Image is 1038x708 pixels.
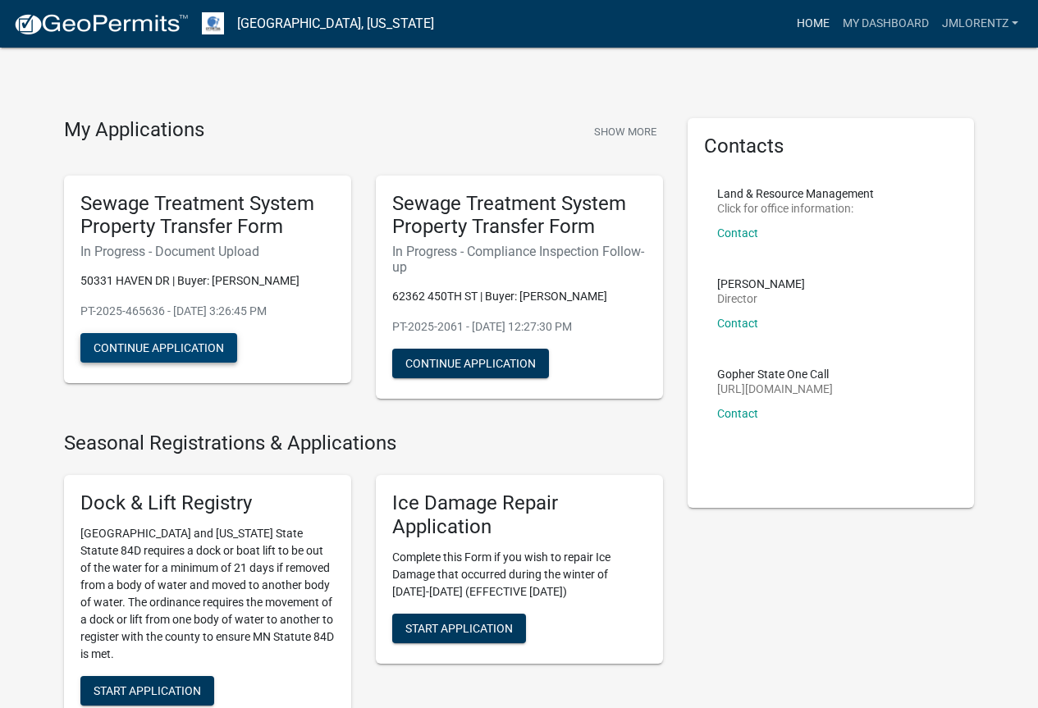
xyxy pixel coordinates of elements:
[836,8,935,39] a: My Dashboard
[935,8,1025,39] a: JMLorentz
[80,272,335,290] p: 50331 HAVEN DR | Buyer: [PERSON_NAME]
[392,491,647,539] h5: Ice Damage Repair Application
[80,333,237,363] button: Continue Application
[717,226,758,240] a: Contact
[94,684,201,697] span: Start Application
[80,525,335,663] p: [GEOGRAPHIC_DATA] and [US_STATE] State Statute 84D requires a dock or boat lift to be out of the ...
[717,317,758,330] a: Contact
[405,621,513,634] span: Start Application
[392,614,526,643] button: Start Application
[392,349,549,378] button: Continue Application
[717,383,833,395] p: [URL][DOMAIN_NAME]
[80,676,214,706] button: Start Application
[237,10,434,38] a: [GEOGRAPHIC_DATA], [US_STATE]
[80,192,335,240] h5: Sewage Treatment System Property Transfer Form
[717,188,874,199] p: Land & Resource Management
[202,12,224,34] img: Otter Tail County, Minnesota
[80,303,335,320] p: PT-2025-465636 - [DATE] 3:26:45 PM
[704,135,958,158] h5: Contacts
[588,118,663,145] button: Show More
[717,203,874,214] p: Click for office information:
[80,244,335,259] h6: In Progress - Document Upload
[392,244,647,275] h6: In Progress - Compliance Inspection Follow-up
[80,491,335,515] h5: Dock & Lift Registry
[717,278,805,290] p: [PERSON_NAME]
[64,432,663,455] h4: Seasonal Registrations & Applications
[717,368,833,380] p: Gopher State One Call
[392,192,647,240] h5: Sewage Treatment System Property Transfer Form
[717,407,758,420] a: Contact
[790,8,836,39] a: Home
[717,293,805,304] p: Director
[64,118,204,143] h4: My Applications
[392,549,647,601] p: Complete this Form if you wish to repair Ice Damage that occurred during the winter of [DATE]-[DA...
[392,288,647,305] p: 62362 450TH ST | Buyer: [PERSON_NAME]
[392,318,647,336] p: PT-2025-2061 - [DATE] 12:27:30 PM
